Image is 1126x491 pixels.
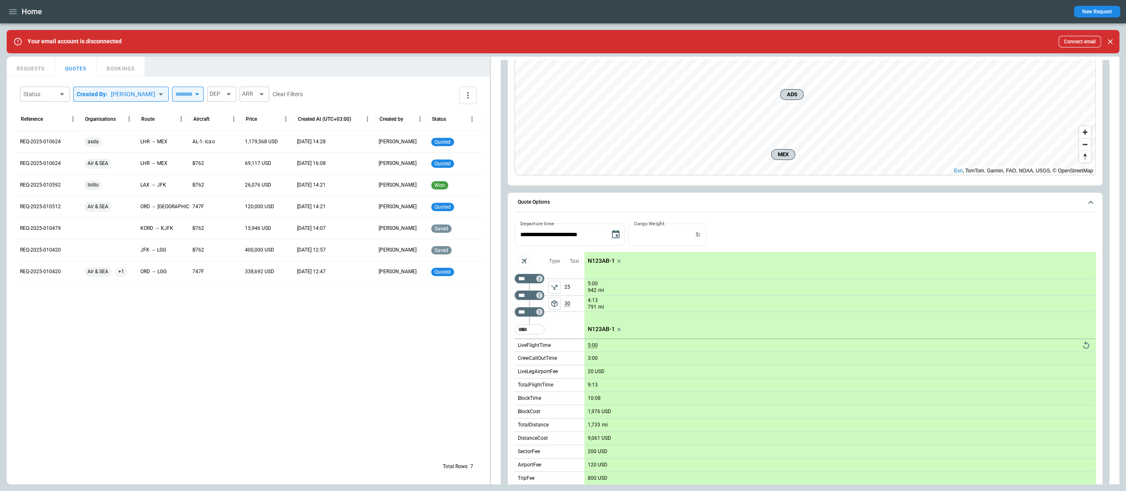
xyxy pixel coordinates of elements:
span: Air & SEA [84,196,112,217]
p: SectorFee [518,448,540,455]
p: AL-1- icao [192,138,215,145]
div: Status [23,90,57,98]
div: Created by [379,116,403,122]
p: REQ-2025-010592 [20,182,61,189]
p: REQ-2025-010512 [20,203,61,210]
p: REQ-2025-010479 [20,225,61,232]
p: 120 USD [588,462,607,468]
button: Reset [1080,339,1092,351]
p: 400,000 USD [245,247,274,254]
div: dismiss [1104,32,1116,51]
div: DEP [207,87,236,102]
span: quoted [433,139,452,145]
div: Route [141,116,155,122]
p: TripFee [518,475,534,482]
div: [PERSON_NAME] [111,90,155,98]
p: REQ-2025-010624 [20,138,61,145]
p: 942 [588,287,597,294]
div: Too short [514,290,544,300]
p: 1,179,568 USD [245,138,278,145]
p: B762 [192,247,204,254]
p: CrewCallOutTime [518,355,557,362]
p: 1,976 USD [588,409,611,415]
button: Zoom out [1079,138,1091,150]
p: ORD → [GEOGRAPHIC_DATA] [140,203,205,210]
p: LAX → JFK [140,182,166,189]
p: B762 [192,160,204,167]
button: New Request [1074,6,1120,17]
button: Reference column menu [67,113,79,125]
p: [DATE] 14:07 [297,225,326,232]
div: Too short [514,324,544,334]
p: N123AB-1 [588,257,615,264]
button: Created At (UTC+03:00) column menu [362,113,373,125]
p: AirportFee [518,461,541,469]
p: [PERSON_NAME] [379,225,417,232]
p: BlockTime [518,395,541,402]
button: Reset bearing to north [1079,150,1091,162]
p: [DATE] 12:57 [297,247,326,254]
label: Cargo Weight [634,220,664,227]
p: 747F [192,203,204,210]
p: REQ-2025-010420 [20,247,61,254]
p: 9:13 [588,382,598,388]
button: left aligned [548,281,561,294]
p: LiveFlightTime [518,342,551,349]
a: Esri [954,168,963,174]
div: Status [432,116,446,122]
p: KORD → KJFK [140,225,173,232]
button: Zoom in [1079,126,1091,138]
p: REQ-2025-010624 [20,160,61,167]
p: 10:08 [588,395,601,401]
p: LHR → MEX [140,160,167,167]
span: quoted [433,204,452,210]
button: Aircraft column menu [228,113,240,125]
p: 7 [470,463,473,470]
p: [PERSON_NAME] [379,268,417,275]
div: , TomTom, Garmin, FAO, NOAA, USGS, © OpenStreetMap [954,167,1093,175]
p: 747F [192,268,204,275]
span: asda [84,131,102,152]
div: Price [246,116,257,122]
p: TotalFlightTime [518,381,553,389]
p: [PERSON_NAME] [379,182,417,189]
p: 9,061 USD [588,435,611,441]
p: 25 [564,279,584,295]
p: mi [598,287,604,294]
p: mi [598,304,604,311]
p: [DATE] 12:47 [297,268,326,275]
p: REQ-2025-010420 [20,268,61,275]
p: [PERSON_NAME] [379,247,417,254]
span: +1 [115,261,127,282]
h6: Quote Options [518,199,550,205]
span: tirillo [84,174,102,196]
div: Organisations [85,116,116,122]
span: quoted [433,161,452,167]
div: ARR [240,87,269,102]
p: TotalDistance [518,421,549,429]
button: more [459,87,477,104]
button: Created by column menu [414,113,426,125]
p: [DATE] 16:08 [297,160,326,167]
h1: Home [22,7,42,17]
p: [PERSON_NAME] [379,138,417,145]
p: BlockCost [518,408,540,415]
button: left aligned [548,297,561,310]
div: Created By : [77,90,155,98]
div: Aircraft [193,116,210,122]
button: QUOTES [55,57,97,77]
p: 338,692 USD [245,268,274,275]
p: [DATE] 14:28 [297,138,326,145]
p: Taxi [570,258,579,265]
button: Quote Options [514,193,1095,212]
p: 20 USD [588,369,604,375]
button: Status column menu [466,113,478,125]
p: LiveLegAirportFee [518,368,558,375]
div: Too short [514,274,544,284]
button: BOOKINGS [97,57,145,77]
p: 5:00 [588,342,598,349]
p: 15,946 USD [245,225,271,232]
span: quoted [433,269,452,275]
span: Air & SEA [84,261,112,282]
p: 5:00 [588,281,598,287]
